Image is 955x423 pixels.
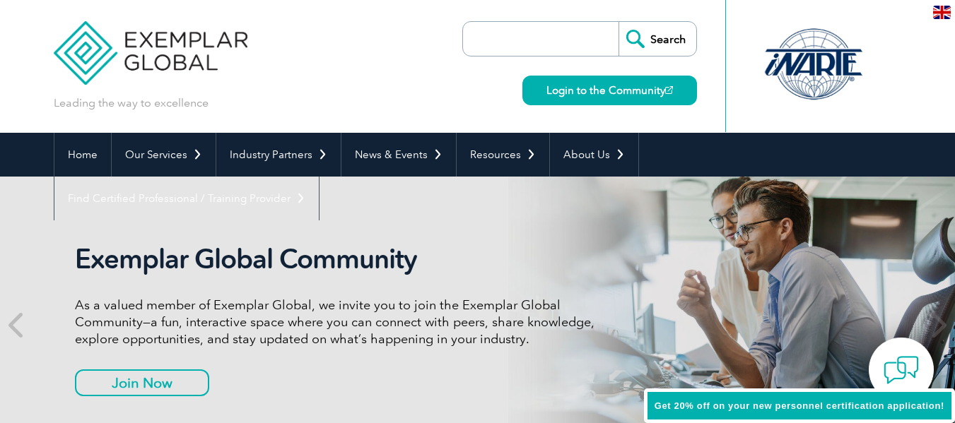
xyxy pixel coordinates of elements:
[75,369,209,396] a: Join Now
[619,22,696,56] input: Search
[933,6,951,19] img: en
[522,76,697,105] a: Login to the Community
[75,297,605,347] p: As a valued member of Exemplar Global, we invite you to join the Exemplar Global Community—a fun,...
[112,133,216,177] a: Our Services
[341,133,456,177] a: News & Events
[54,95,209,111] p: Leading the way to excellence
[665,86,673,94] img: open_square.png
[457,133,549,177] a: Resources
[550,133,638,177] a: About Us
[884,352,919,388] img: contact-chat.png
[75,243,605,275] h2: Exemplar Global Community
[655,400,944,411] span: Get 20% off on your new personnel certification application!
[54,133,111,177] a: Home
[216,133,341,177] a: Industry Partners
[54,177,319,220] a: Find Certified Professional / Training Provider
